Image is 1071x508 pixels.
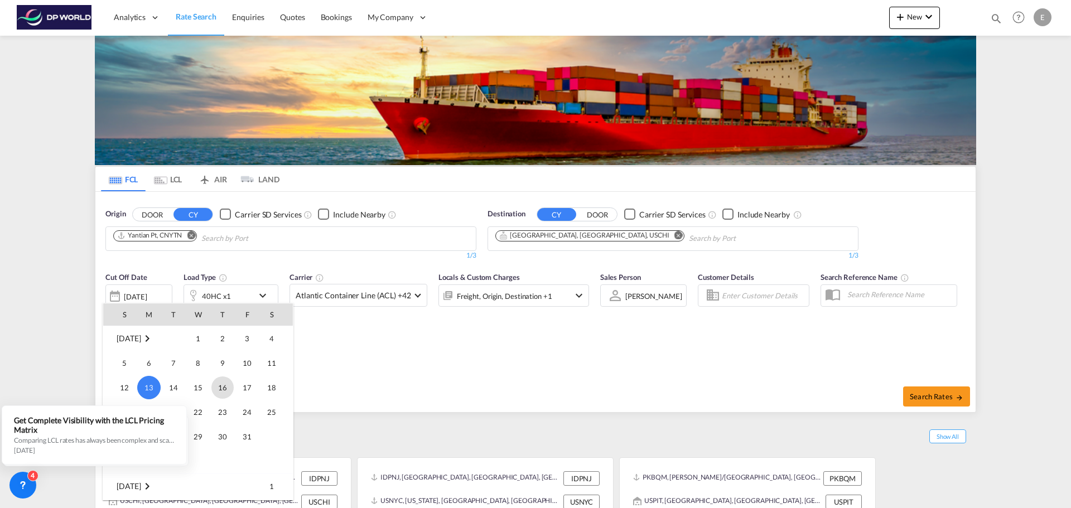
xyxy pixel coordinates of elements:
td: Wednesday October 8 2025 [186,351,210,375]
td: Thursday October 16 2025 [210,375,235,400]
span: 24 [236,401,258,423]
td: Saturday October 11 2025 [259,351,293,375]
td: Thursday October 2 2025 [210,326,235,351]
md-calendar: Calendar [103,303,293,500]
th: T [161,303,186,326]
span: [DATE] [117,481,141,491]
td: Thursday October 23 2025 [210,400,235,424]
span: 7 [162,352,185,374]
th: T [210,303,235,326]
td: Saturday October 25 2025 [259,400,293,424]
span: 9 [211,352,234,374]
span: 15 [187,376,209,399]
tr: Week 3 [103,375,293,400]
span: 30 [211,425,234,448]
td: Monday October 6 2025 [137,351,161,375]
span: 4 [260,327,283,350]
td: October 2025 [103,326,186,351]
td: Wednesday October 1 2025 [186,326,210,351]
span: 3 [236,327,258,350]
td: Tuesday October 7 2025 [161,351,186,375]
span: 11 [260,352,283,374]
td: Wednesday October 15 2025 [186,375,210,400]
span: 23 [211,401,234,423]
span: 8 [187,352,209,374]
span: 31 [236,425,258,448]
span: 12 [113,376,136,399]
tr: Week 2 [103,351,293,375]
td: Thursday October 9 2025 [210,351,235,375]
th: S [259,303,293,326]
td: Saturday October 4 2025 [259,326,293,351]
span: 18 [260,376,283,399]
span: 10 [236,352,258,374]
tr: Week 1 [103,326,293,351]
span: 13 [137,376,161,399]
td: Friday October 10 2025 [235,351,259,375]
td: Friday October 17 2025 [235,375,259,400]
td: Monday October 13 2025 [137,375,161,400]
span: [DATE] [117,333,141,343]
span: 25 [260,401,283,423]
span: 1 [260,475,283,497]
span: 5 [113,352,136,374]
span: 2 [211,327,234,350]
tr: Week 1 [103,474,293,499]
td: Saturday October 18 2025 [259,375,293,400]
td: November 2025 [103,474,186,499]
span: 14 [162,376,185,399]
td: Saturday November 1 2025 [259,474,293,499]
span: 6 [138,352,160,374]
th: W [186,303,210,326]
td: Friday October 24 2025 [235,400,259,424]
th: S [103,303,137,326]
span: 1 [187,327,209,350]
td: Sunday October 12 2025 [103,375,137,400]
th: F [235,303,259,326]
td: Thursday October 30 2025 [210,424,235,449]
span: 17 [236,376,258,399]
td: Friday October 3 2025 [235,326,259,351]
span: 16 [211,376,234,399]
th: M [137,303,161,326]
td: Sunday October 5 2025 [103,351,137,375]
td: Friday October 31 2025 [235,424,259,449]
td: Tuesday October 14 2025 [161,375,186,400]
